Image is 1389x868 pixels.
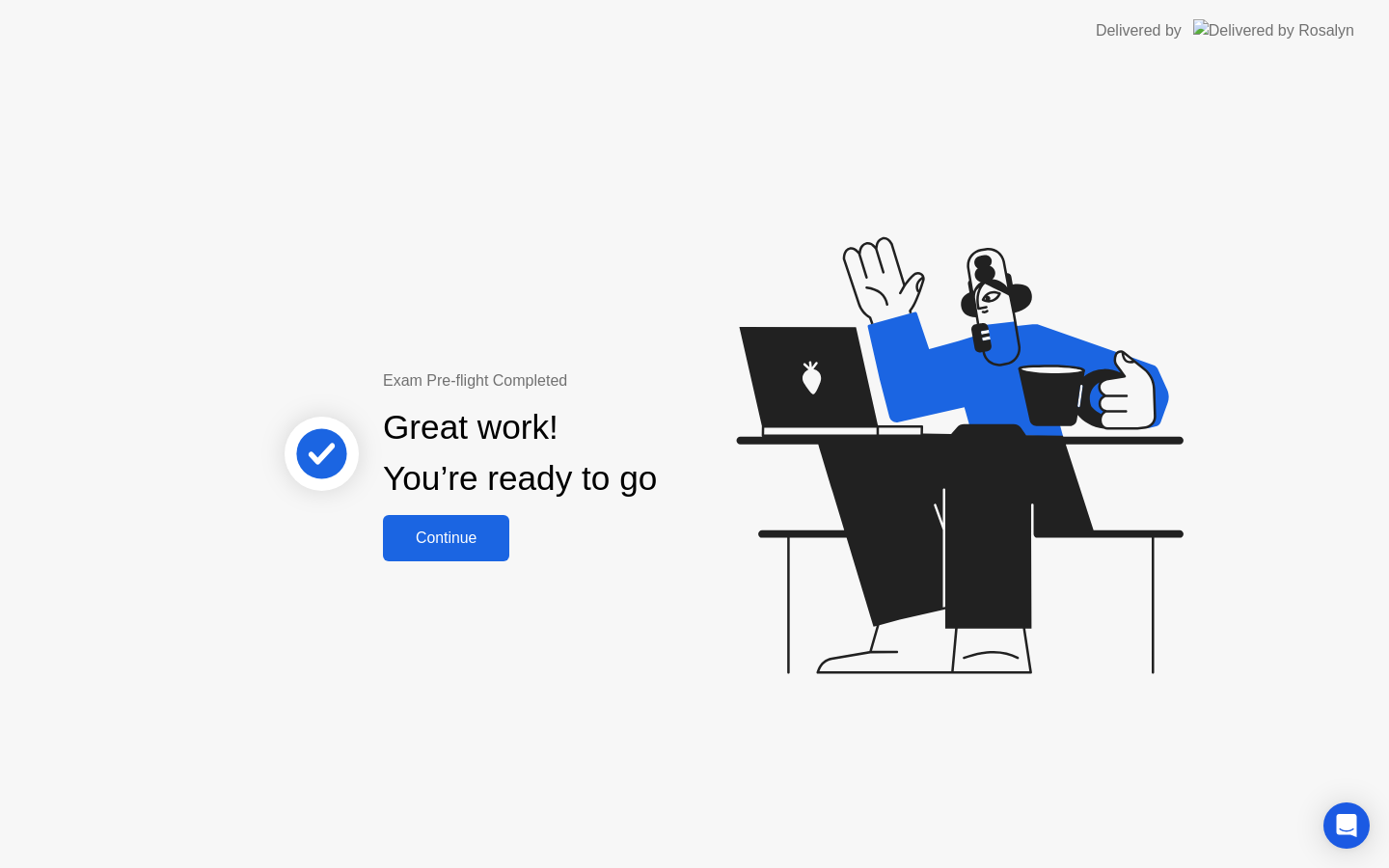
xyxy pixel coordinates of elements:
div: Exam Pre-flight Completed [383,369,781,393]
button: Continue [383,515,509,561]
div: Great work! You’re ready to go [383,402,657,504]
div: Open Intercom Messenger [1323,802,1370,849]
img: Delivered by Rosalyn [1193,19,1354,41]
div: Delivered by [1096,19,1182,42]
div: Continue [389,529,504,547]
